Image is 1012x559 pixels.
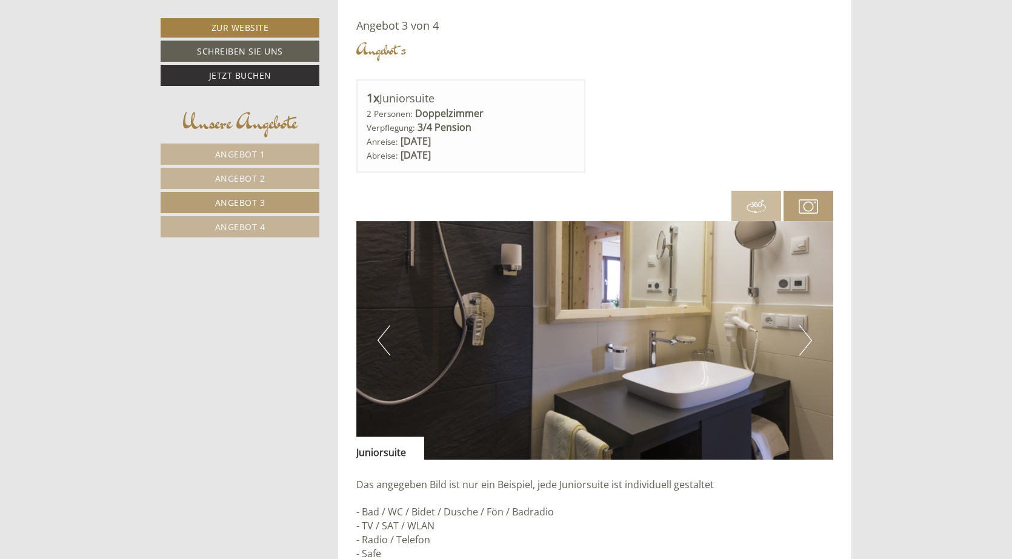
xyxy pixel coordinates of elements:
div: [DATE] [216,9,261,30]
span: Angebot 1 [215,148,265,160]
img: 360-grad.svg [747,197,766,216]
img: camera.svg [799,197,818,216]
a: Zur Website [161,18,319,38]
b: 3/4 Pension [418,121,471,134]
div: Guten Tag, wie können wir Ihnen helfen? [9,33,208,70]
a: Schreiben Sie uns [161,41,319,62]
a: Jetzt buchen [161,65,319,86]
span: Angebot 3 von 4 [356,18,439,33]
div: [GEOGRAPHIC_DATA] [18,35,202,45]
button: Next [799,325,812,356]
b: 1x [367,90,379,106]
div: Unsere Angebote [161,107,319,137]
small: Anreise: [367,136,398,147]
b: [DATE] [401,134,431,148]
b: [DATE] [401,148,431,162]
button: Previous [378,325,390,356]
small: 2 Personen: [367,108,413,119]
b: Doppelzimmer [415,107,484,120]
div: Angebot 3 [356,39,406,61]
small: Abreise: [367,150,398,161]
img: image [356,221,834,460]
small: 12:50 [18,59,202,67]
button: Senden [404,319,478,340]
small: Verpflegung: [367,122,415,133]
div: Juniorsuite [367,90,576,107]
span: Angebot 4 [215,221,265,233]
div: Juniorsuite [356,437,424,460]
span: Angebot 3 [215,197,265,208]
span: Angebot 2 [215,173,265,184]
